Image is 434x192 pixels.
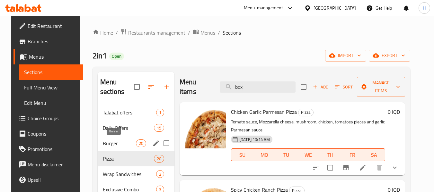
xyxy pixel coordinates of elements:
span: Wrap Sandwiches [103,170,156,178]
span: TH [322,150,339,160]
li: / [188,29,190,37]
span: Upsell [28,176,78,184]
span: import [330,52,361,60]
div: Open [109,53,124,60]
span: Open [109,54,124,59]
span: Pizza [298,109,313,116]
span: 2 [156,171,164,177]
a: Upsell [13,172,84,188]
h6: 0 IQD [388,107,400,116]
button: WE [297,148,319,161]
li: / [218,29,220,37]
span: FR [344,150,360,160]
span: Select to update [323,161,337,174]
div: items [154,124,164,132]
a: Menus [193,29,215,37]
button: Add [310,82,331,92]
div: Daily Offers15 [98,120,174,136]
span: Talabat offers [103,109,156,116]
span: Add item [310,82,331,92]
nav: breadcrumb [93,29,411,37]
span: Select section [297,80,310,94]
div: items [154,155,164,163]
h2: Menu items [180,77,212,96]
span: Burger [103,139,136,147]
a: Full Menu View [19,80,84,95]
div: Pizza [298,109,314,116]
span: Branches [28,38,78,45]
a: Edit Restaurant [13,18,84,34]
button: Manage items [357,77,405,97]
span: Sections [223,29,241,37]
button: edit [151,138,161,148]
span: 20 [154,156,164,162]
li: / [116,29,118,37]
div: Pizza20 [98,151,174,166]
span: Add [312,83,329,91]
span: Sections [24,68,78,76]
span: SU [234,150,251,160]
a: Choice Groups [13,111,84,126]
button: sort-choices [308,160,323,175]
button: TU [275,148,297,161]
span: Menu disclaimer [28,161,78,168]
button: Branch-specific-item [338,160,354,175]
span: Pizza [103,155,154,163]
span: Full Menu View [24,84,78,91]
span: Promotions [28,145,78,153]
span: Daily Offers [103,124,154,132]
span: Coupons [28,130,78,138]
a: Home [93,29,113,37]
button: MO [253,148,275,161]
button: import [325,50,366,62]
a: Edit Menu [19,95,84,111]
div: Burger20edit [98,136,174,151]
span: Restaurants management [128,29,185,37]
p: Tomato sauce, Mozzarella cheese, mushroom, chicken, tomatoes pieces and garlic Parmesan sauce [231,118,385,134]
span: Manage items [362,79,400,95]
a: Menus [13,49,84,64]
span: Edit Menu [24,99,78,107]
button: export [369,50,410,62]
span: Menus [29,53,78,61]
span: 20 [136,140,146,146]
a: Edit menu item [359,164,367,171]
span: Sort sections [144,79,159,95]
input: search [220,81,296,93]
span: Menus [200,29,215,37]
a: Promotions [13,141,84,157]
button: Sort [333,82,354,92]
span: Edit Restaurant [28,22,78,30]
button: TH [319,148,341,161]
span: Sort [335,83,353,91]
button: show more [387,160,403,175]
a: Menu disclaimer [13,157,84,172]
button: SU [231,148,253,161]
div: items [156,170,164,178]
span: Select all sections [130,80,144,94]
span: WE [300,150,316,160]
span: [DATE] 10:14 AM [237,137,272,143]
a: Coupons [13,126,84,141]
div: Menu-management [244,4,283,12]
a: Sections [19,64,84,80]
span: H [423,4,426,12]
span: MO [256,150,272,160]
div: items [136,139,146,147]
span: TU [278,150,295,160]
h2: Menu sections [100,77,134,96]
button: SA [363,148,385,161]
span: export [374,52,405,60]
svg: Show Choices [391,164,399,171]
img: Chicken Garlic Parmesan Pizza [185,107,226,148]
span: Chicken Garlic Parmesan Pizza [231,107,297,117]
a: Branches [13,34,84,49]
button: delete [372,160,387,175]
span: 2in1 [93,48,107,63]
span: Sort items [331,82,357,92]
div: Talabat offers1 [98,105,174,120]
